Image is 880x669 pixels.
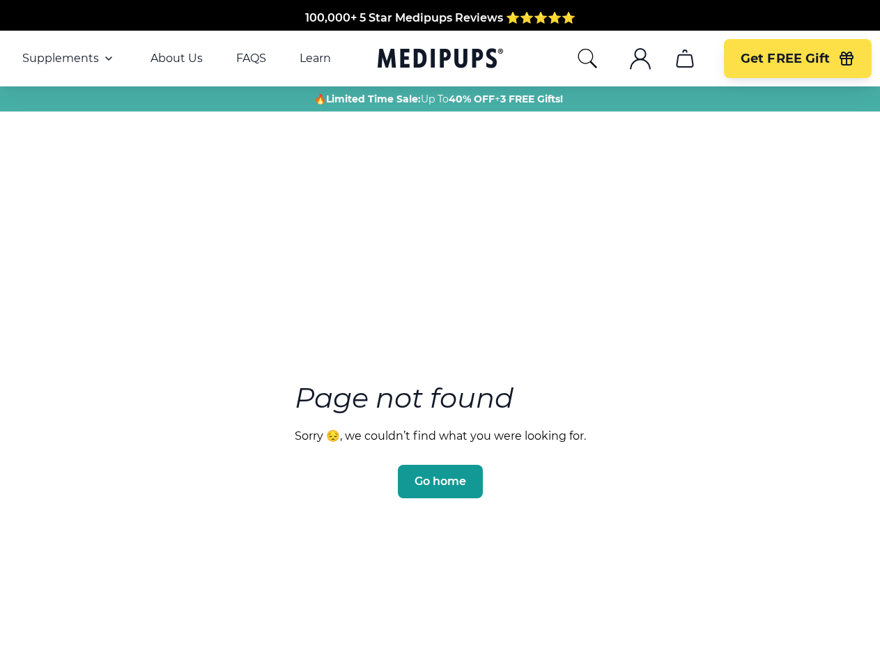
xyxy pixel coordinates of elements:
button: account [624,42,657,75]
button: cart [668,42,702,75]
a: Learn [300,52,331,66]
h3: Page not found [295,378,586,418]
span: 🔥 Up To + [314,92,563,106]
span: Go home [415,475,466,489]
button: Go home [398,465,483,498]
a: About Us [150,52,203,66]
p: Sorry 😔, we couldn’t find what you were looking for. [295,429,586,443]
button: Supplements [22,50,117,67]
button: search [576,47,599,70]
button: Get FREE Gift [724,39,872,78]
span: Made In The [GEOGRAPHIC_DATA] from domestic & globally sourced ingredients [208,12,672,25]
span: Supplements [22,52,99,66]
span: Get FREE Gift [741,51,830,67]
a: Medipups [378,45,503,74]
a: FAQS [236,52,266,66]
